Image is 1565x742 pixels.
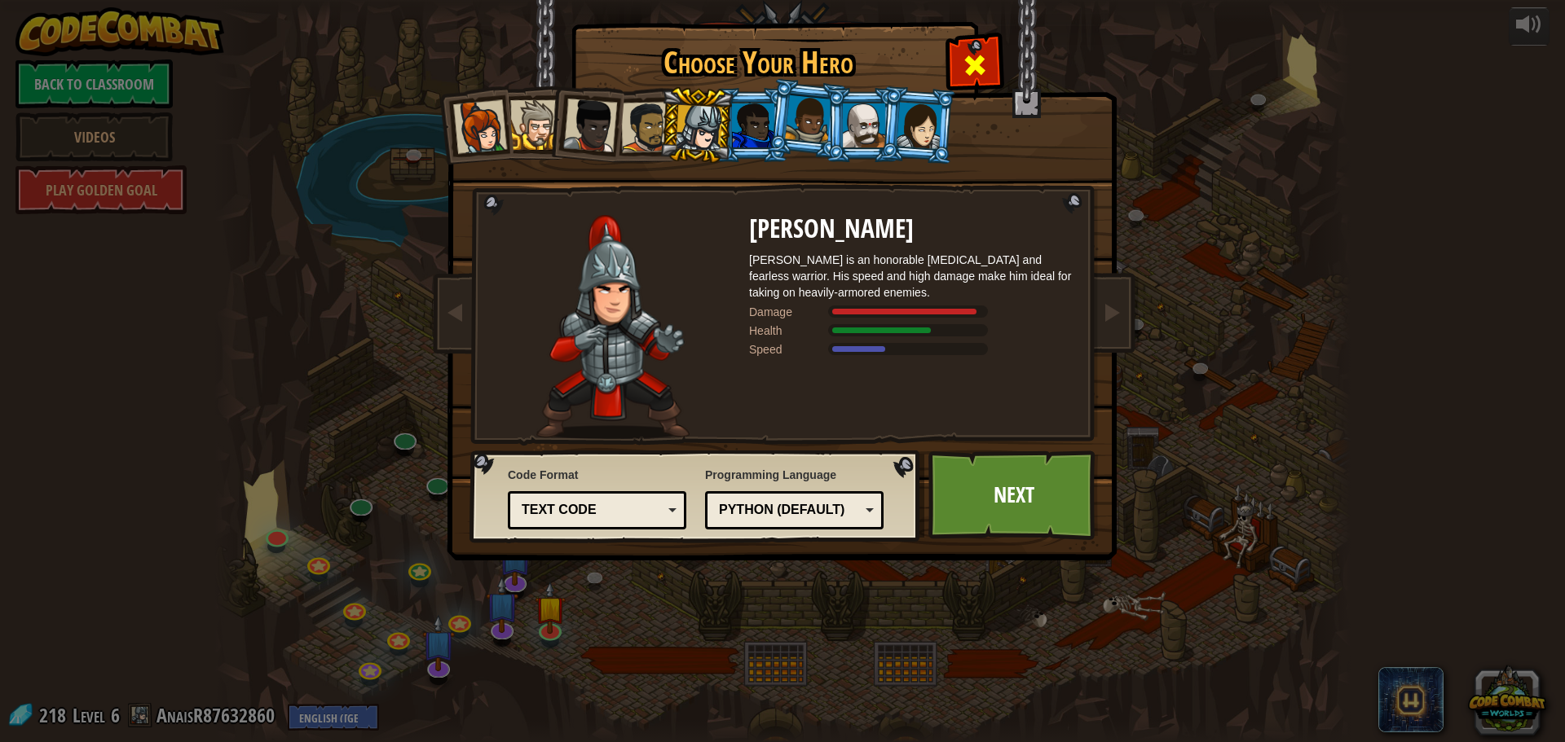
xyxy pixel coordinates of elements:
[928,450,1099,540] a: Next
[575,46,941,80] h1: Choose Your Hero
[749,323,1075,339] div: Gains 71% of listed Warrior armor health.
[749,341,831,358] div: Speed
[879,86,957,165] li: Illia Shieldsmith
[522,501,663,520] div: Text code
[536,215,689,439] img: samurai.pose.png
[545,82,625,162] li: Lady Ida Justheart
[749,304,831,320] div: Damage
[766,78,847,160] li: Arryn Stonewall
[434,85,514,165] li: Captain Anya Weston
[603,87,678,163] li: Alejandro the Duelist
[749,341,1075,358] div: Moves at 8 meters per second.
[508,467,686,483] span: Code Format
[658,86,735,165] li: Hattori Hanzō
[749,304,1075,320] div: Deals 180% of listed Warrior weapon damage.
[469,450,924,543] img: language-selector-background.png
[715,88,788,162] li: Gordon the Stalwart
[826,88,899,162] li: Okar Stompfoot
[749,252,1075,301] div: [PERSON_NAME] is an honorable [MEDICAL_DATA] and fearless warrior. His speed and high damage make...
[749,323,831,339] div: Health
[705,467,884,483] span: Programming Language
[749,215,1075,244] h2: [PERSON_NAME]
[719,501,860,520] div: Python (Default)
[493,86,566,160] li: Sir Tharin Thunderfist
